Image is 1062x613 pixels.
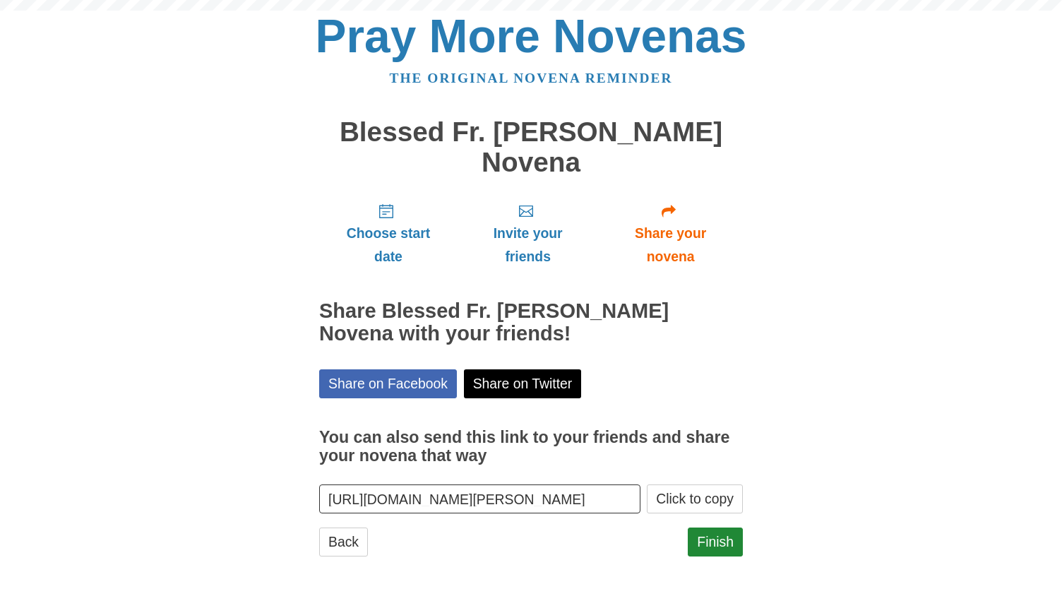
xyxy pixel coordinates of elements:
[612,222,729,268] span: Share your novena
[316,10,747,62] a: Pray More Novenas
[598,191,743,275] a: Share your novena
[319,429,743,465] h3: You can also send this link to your friends and share your novena that way
[319,369,457,398] a: Share on Facebook
[319,528,368,557] a: Back
[647,484,743,513] button: Click to copy
[390,71,673,85] a: The original novena reminder
[458,191,598,275] a: Invite your friends
[464,369,582,398] a: Share on Twitter
[333,222,443,268] span: Choose start date
[319,117,743,177] h1: Blessed Fr. [PERSON_NAME] Novena
[472,222,584,268] span: Invite your friends
[319,191,458,275] a: Choose start date
[688,528,743,557] a: Finish
[319,300,743,345] h2: Share Blessed Fr. [PERSON_NAME] Novena with your friends!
